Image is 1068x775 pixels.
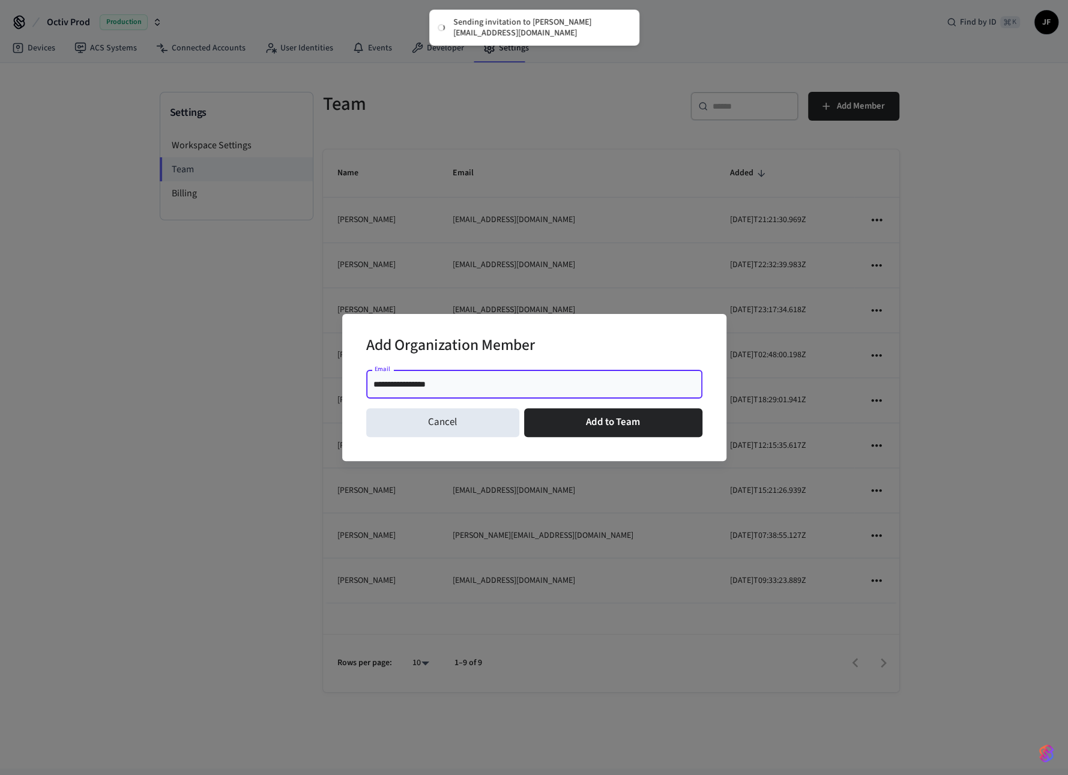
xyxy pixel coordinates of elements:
img: SeamLogoGradient.69752ec5.svg [1039,744,1054,763]
div: Sending invitation to [PERSON_NAME][EMAIL_ADDRESS][DOMAIN_NAME] [453,17,627,38]
label: Email [375,364,390,373]
h2: Add Organization Member [366,328,535,365]
button: Add to Team [524,408,702,437]
button: Cancel [366,408,519,437]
